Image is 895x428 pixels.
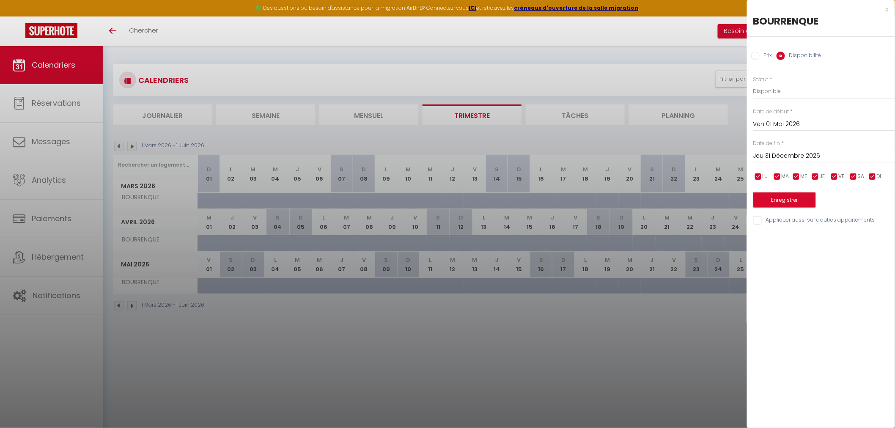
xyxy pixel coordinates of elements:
div: x [747,4,889,14]
span: DI [877,173,881,181]
span: LU [763,173,768,181]
span: SA [858,173,865,181]
label: Date de fin [753,140,780,148]
button: Ouvrir le widget de chat LiveChat [7,3,32,29]
label: Date de début [753,108,789,116]
span: MA [782,173,789,181]
span: VE [839,173,845,181]
div: BOURRENQUE [753,14,889,28]
label: Prix [760,52,772,61]
span: ME [801,173,807,181]
span: JE [820,173,825,181]
label: Statut [753,76,769,84]
label: Disponibilité [785,52,821,61]
button: Enregistrer [753,192,816,208]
